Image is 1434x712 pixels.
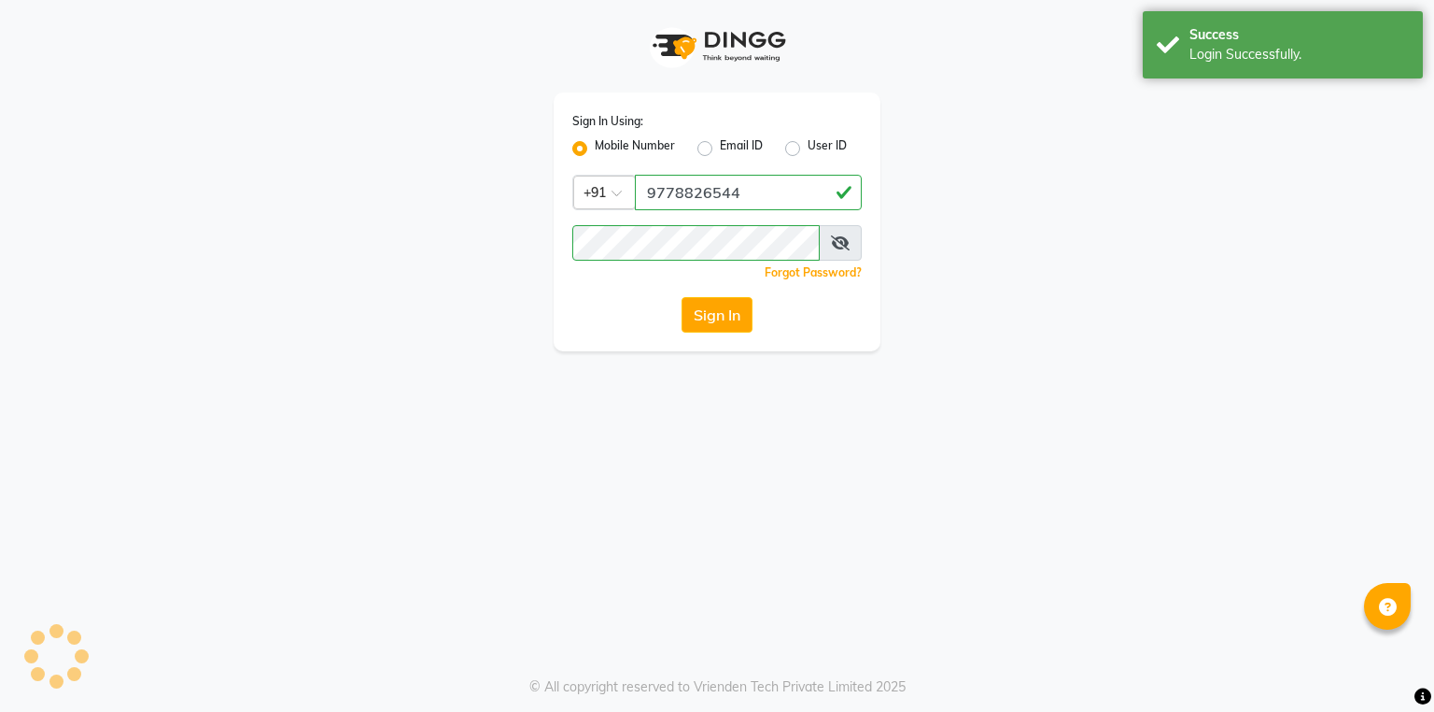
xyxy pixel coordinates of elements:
[720,137,763,160] label: Email ID
[765,265,862,279] a: Forgot Password?
[682,297,752,333] button: Sign In
[1189,45,1409,64] div: Login Successfully.
[595,137,675,160] label: Mobile Number
[642,19,792,74] img: logo1.svg
[1356,637,1415,693] iframe: chat widget
[808,137,847,160] label: User ID
[635,175,862,210] input: Username
[1189,25,1409,45] div: Success
[572,225,820,261] input: Username
[572,113,643,130] label: Sign In Using:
